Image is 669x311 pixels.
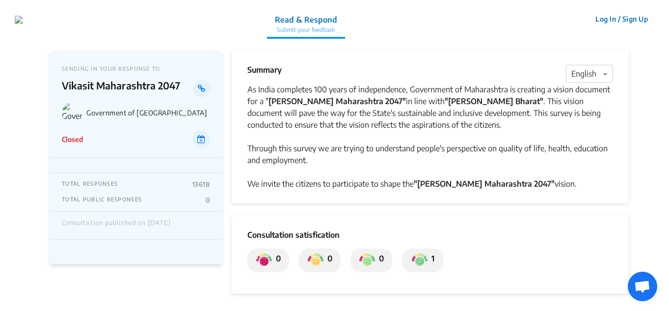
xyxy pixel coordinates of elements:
[62,102,82,123] img: Government of Maharashtra logo
[62,65,210,72] p: SENDING IN YOUR RESPONSE TO
[247,178,613,190] div: We invite the citizens to participate to shape the vision.
[628,272,657,301] div: Open chat
[308,253,323,268] img: private_somewhat_dissatisfied.png
[375,253,384,268] p: 0
[445,96,543,106] strong: "[PERSON_NAME] Bharat"
[272,253,281,268] p: 0
[268,96,406,106] strong: [PERSON_NAME] Maharashtra 2047"
[256,253,272,268] img: private_dissatisfied.png
[206,196,210,204] p: 0
[589,11,654,27] button: Log In / Sign Up
[323,253,332,268] p: 0
[62,134,83,144] p: Closed
[62,219,171,232] div: Consultation published on [DATE]
[247,142,613,166] div: Through this survey we are trying to understand people's perspective on quality of life, health, ...
[247,64,282,76] p: Summary
[428,253,434,268] p: 1
[62,80,193,97] p: Vikasit Maharashtra 2047
[192,180,210,188] p: 13618
[275,26,337,34] p: Submit your feedback
[247,84,613,131] div: As India completes 100 years of independence, Government of Maharashtra is creating a vision docu...
[62,196,142,204] p: TOTAL PUBLIC RESPONSES
[86,109,210,117] p: Government of [GEOGRAPHIC_DATA]
[414,179,555,189] strong: "[PERSON_NAME] Maharashtra 2047"
[359,253,375,268] img: private_somewhat_satisfied.png
[247,229,613,241] p: Consultation satisfication
[412,253,428,268] img: private_satisfied.png
[15,16,23,24] img: 7907nfqetxyivg6ubhai9kg9bhzr
[275,14,337,26] p: Read & Respond
[62,180,118,188] p: TOTAL RESPONSES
